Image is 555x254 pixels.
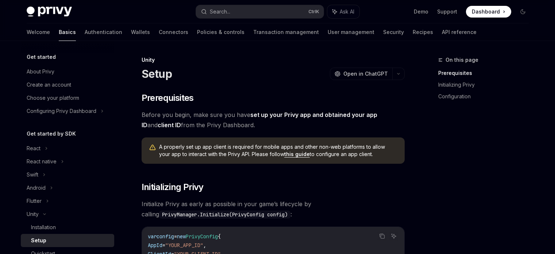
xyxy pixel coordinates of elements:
a: User management [328,23,374,41]
h5: Get started [27,53,56,61]
div: About Privy [27,67,54,76]
span: "YOUR_APP_ID" [165,242,203,249]
span: AppId [148,242,162,249]
h1: Setup [142,67,172,80]
a: Recipes [413,23,433,41]
a: Setup [21,234,114,247]
span: Dashboard [472,8,500,15]
a: Initializing Privy [438,79,535,91]
a: Create an account [21,78,114,91]
a: this guide [284,151,310,158]
span: Initialize Privy as early as possible in your game’s lifecycle by calling : [142,199,405,219]
a: Prerequisites [438,67,535,79]
a: About Privy [21,65,114,78]
a: Security [383,23,404,41]
a: client ID [158,121,181,129]
span: = [162,242,165,249]
span: config [157,233,174,240]
span: var [148,233,157,240]
img: dark logo [27,7,72,17]
span: On this page [446,56,478,64]
a: Policies & controls [197,23,244,41]
div: Setup [31,236,46,245]
div: Android [27,183,46,192]
span: Initializing Privy [142,181,204,193]
svg: Warning [149,144,156,151]
a: API reference [442,23,477,41]
div: Swift [27,170,38,179]
button: Ask AI [327,5,359,18]
a: Configuration [438,91,535,102]
a: Basics [59,23,76,41]
h5: Get started by SDK [27,129,76,138]
a: Wallets [131,23,150,41]
span: { [218,233,221,240]
code: PrivyManager.Initialize(PrivyConfig config) [159,211,290,219]
span: Ctrl K [308,9,319,15]
div: Create an account [27,80,71,89]
button: Search...CtrlK [196,5,324,18]
div: Search... [210,7,230,16]
span: A properly set up app client is required for mobile apps and other non-web platforms to allow you... [159,143,397,158]
a: Connectors [159,23,188,41]
span: = [174,233,177,240]
a: Transaction management [253,23,319,41]
a: Demo [414,8,428,15]
button: Copy the contents from the code block [377,231,387,241]
button: Open in ChatGPT [330,68,392,80]
span: , [203,242,206,249]
button: Ask AI [389,231,398,241]
span: new [177,233,186,240]
div: Installation [31,223,56,232]
a: Dashboard [466,6,511,18]
a: set up your Privy app and obtained your app ID [142,111,377,129]
a: Welcome [27,23,50,41]
span: Before you begin, make sure you have and from the Privy Dashboard. [142,110,405,130]
button: Toggle dark mode [517,6,529,18]
div: Unity [142,56,405,64]
div: React [27,144,41,153]
a: Authentication [85,23,122,41]
span: Prerequisites [142,92,194,104]
a: Support [437,8,457,15]
div: Flutter [27,197,42,205]
div: React native [27,157,57,166]
span: Open in ChatGPT [343,70,388,77]
a: Installation [21,221,114,234]
span: PrivyConfig [186,233,218,240]
div: Unity [27,210,39,219]
span: Ask AI [340,8,354,15]
div: Configuring Privy Dashboard [27,107,96,115]
div: Choose your platform [27,94,79,102]
a: Choose your platform [21,91,114,105]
